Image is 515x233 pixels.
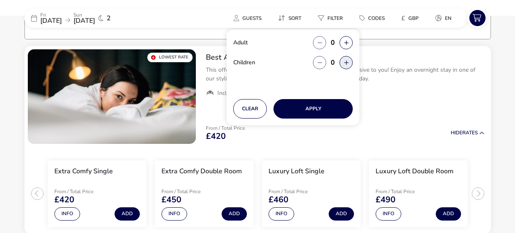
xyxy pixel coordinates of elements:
[271,12,308,24] button: Sort
[199,46,491,104] div: Best Available B&B Rate GuaranteedThis offer is not available on any other website and is exclusi...
[222,207,247,221] button: Add
[288,15,301,22] span: Sort
[268,189,327,194] p: From / Total Price
[161,207,187,221] button: Info
[436,207,461,221] button: Add
[44,157,151,231] swiper-slide: 1 / 4
[445,15,452,22] span: en
[217,90,265,97] span: Includes Breakfast
[151,157,258,231] swiper-slide: 2 / 4
[268,207,294,221] button: Info
[258,157,365,231] swiper-slide: 3 / 4
[206,126,245,131] p: From / Total Price
[54,196,74,204] span: £420
[107,15,111,22] span: 2
[54,167,113,176] h3: Extra Comfy Single
[376,196,395,204] span: £490
[242,15,261,22] span: Guests
[206,66,484,83] p: This offer is not available on any other website and is exclusive to you! Enjoy an overnight stay...
[395,12,425,24] button: £GBP
[408,15,419,22] span: GBP
[429,12,458,24] button: en
[451,130,484,136] button: HideRates
[147,53,193,62] div: Lowest Rate
[271,12,311,24] naf-pibe-menu-bar-item: Sort
[353,12,395,24] naf-pibe-menu-bar-item: Codes
[28,49,196,144] swiper-slide: 1 / 1
[376,167,454,176] h3: Luxury Loft Double Room
[376,189,434,194] p: From / Total Price
[376,207,401,221] button: Info
[365,157,472,231] swiper-slide: 4 / 4
[401,14,405,22] i: £
[40,12,62,17] p: Fri
[161,196,181,204] span: £450
[311,12,353,24] naf-pibe-menu-bar-item: Filter
[233,99,267,119] button: Clear
[161,167,242,176] h3: Extra Comfy Double Room
[368,15,385,22] span: Codes
[451,129,462,136] span: Hide
[268,167,325,176] h3: Luxury Loft Single
[161,189,220,194] p: From / Total Price
[329,207,354,221] button: Add
[227,12,268,24] button: Guests
[273,99,353,119] button: Apply
[206,132,226,141] span: £420
[353,12,391,24] button: Codes
[227,12,271,24] naf-pibe-menu-bar-item: Guests
[268,196,288,204] span: £460
[24,8,149,28] div: Fri[DATE]Sun[DATE]2
[40,16,62,25] span: [DATE]
[327,15,343,22] span: Filter
[54,189,113,194] p: From / Total Price
[73,16,95,25] span: [DATE]
[233,60,262,66] label: Children
[311,12,349,24] button: Filter
[54,207,80,221] button: Info
[115,207,140,221] button: Add
[233,40,254,46] label: Adult
[429,12,461,24] naf-pibe-menu-bar-item: en
[395,12,429,24] naf-pibe-menu-bar-item: £GBP
[73,12,95,17] p: Sun
[206,53,484,62] h2: Best Available B&B Rate Guaranteed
